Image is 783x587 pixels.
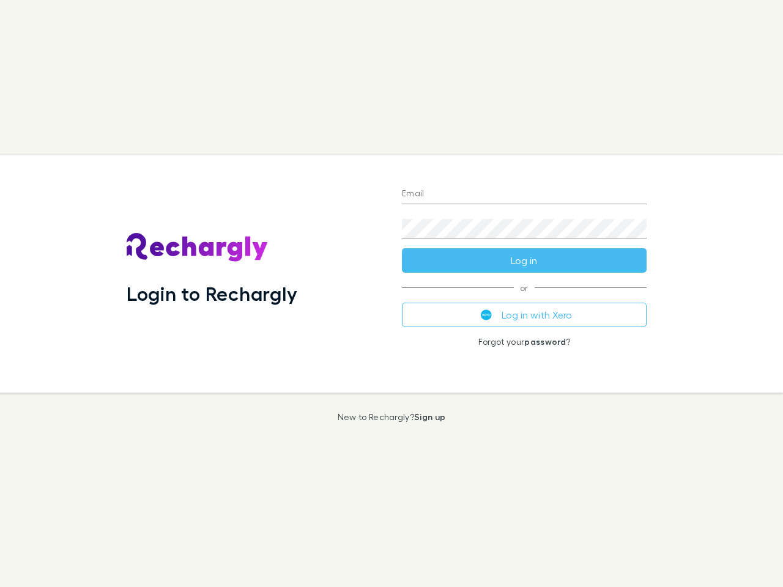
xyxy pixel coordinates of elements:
h1: Login to Rechargly [127,282,297,305]
p: New to Rechargly? [338,412,446,422]
a: Sign up [414,412,445,422]
a: password [524,336,566,347]
img: Xero's logo [481,309,492,320]
button: Log in with Xero [402,303,647,327]
span: or [402,287,647,288]
img: Rechargly's Logo [127,233,269,262]
button: Log in [402,248,647,273]
p: Forgot your ? [402,337,647,347]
